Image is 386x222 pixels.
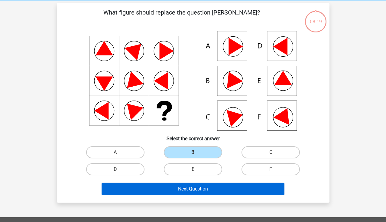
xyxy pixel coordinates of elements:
button: Next Question [102,183,284,195]
div: 08:19 [304,10,327,25]
h6: Select the correct answer [66,131,320,141]
label: C [242,146,300,158]
label: F [242,163,300,175]
label: A [86,146,144,158]
p: What figure should replace the question [PERSON_NAME]? [66,8,297,26]
label: D [86,163,144,175]
label: E [164,163,222,175]
label: B [164,146,222,158]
